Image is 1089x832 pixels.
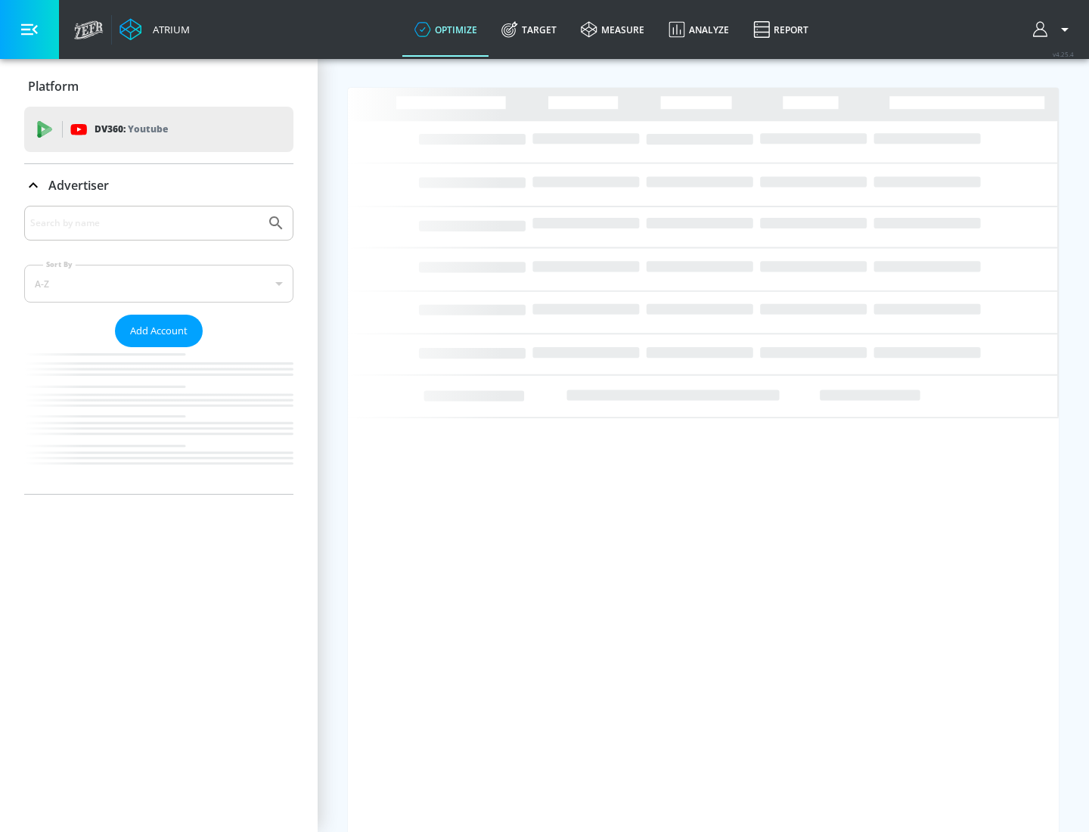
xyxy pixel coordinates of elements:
p: DV360: [95,121,168,138]
div: DV360: Youtube [24,107,293,152]
input: Search by name [30,213,259,233]
div: Advertiser [24,164,293,206]
a: measure [569,2,656,57]
a: Report [741,2,821,57]
div: Platform [24,65,293,107]
a: Atrium [119,18,190,41]
div: Atrium [147,23,190,36]
p: Youtube [128,121,168,137]
span: Add Account [130,322,188,340]
p: Platform [28,78,79,95]
button: Add Account [115,315,203,347]
p: Advertiser [48,177,109,194]
a: optimize [402,2,489,57]
nav: list of Advertiser [24,347,293,494]
label: Sort By [43,259,76,269]
div: Advertiser [24,206,293,494]
span: v 4.25.4 [1053,50,1074,58]
a: Analyze [656,2,741,57]
div: A-Z [24,265,293,303]
a: Target [489,2,569,57]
